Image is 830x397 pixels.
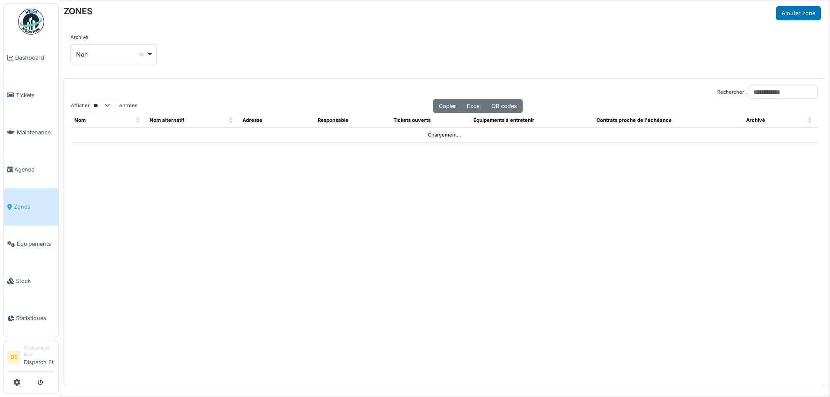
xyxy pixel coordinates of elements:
span: Nom alternatif [150,117,184,123]
span: Contrats proche de l'échéance [597,117,672,123]
span: Zones [14,203,55,211]
span: Adresse [243,117,262,123]
a: Tickets [4,76,58,114]
select: Afficherentrées [89,99,116,112]
a: Équipements [4,225,58,263]
label: Archivé [70,34,88,41]
span: Stock [16,277,55,285]
span: Archivé: Activate to sort [808,113,813,127]
span: Nom alternatif: Activate to sort [229,113,234,127]
div: Gestionnaire local [24,345,55,358]
a: Dashboard [4,39,58,76]
button: Excel [461,99,486,113]
span: Archivé [746,117,765,123]
span: Tickets ouverts [393,117,431,123]
button: Ajouter zone [776,6,821,20]
a: DE Gestionnaire localDispatch Et [7,345,55,372]
span: Équipements [17,240,55,248]
span: Dashboard [15,54,55,62]
td: Chargement... [71,127,818,142]
span: Nom [74,117,86,123]
a: Zones [4,188,58,225]
a: Maintenance [4,114,58,151]
span: Nom: Activate to sort [136,113,141,127]
span: Équipements à entretenir [473,117,534,123]
button: QR codes [486,99,523,113]
li: Dispatch Et [24,345,55,370]
span: Maintenance [17,128,55,137]
a: Statistiques [4,300,58,337]
img: Badge_color-CXgf-gQk.svg [18,9,44,35]
span: QR codes [492,103,517,109]
button: Remove item: 'false' [137,50,146,59]
div: Non [76,50,147,59]
label: Afficher entrées [71,99,137,112]
a: Agenda [4,151,58,188]
li: DE [7,351,20,364]
span: Statistiques [16,314,55,322]
span: Excel [467,103,481,109]
h6: ZONES [64,6,93,16]
span: Copier [439,103,456,109]
span: Responsable [318,117,348,123]
span: Tickets [16,91,55,99]
button: Copier [433,99,462,113]
label: Rechercher : [717,89,747,96]
a: Stock [4,263,58,300]
span: Agenda [14,165,55,174]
